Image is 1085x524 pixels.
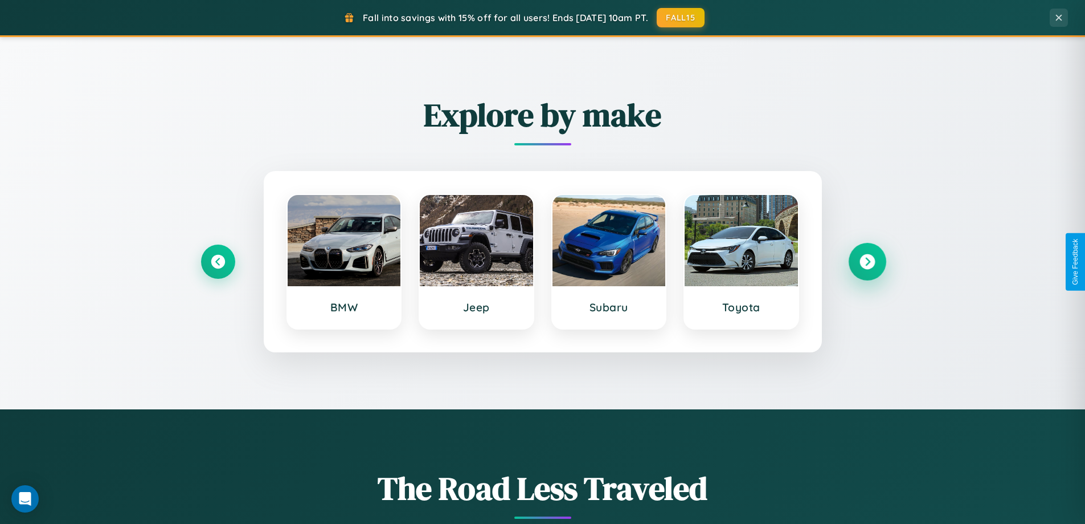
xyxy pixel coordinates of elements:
h3: BMW [299,300,390,314]
span: Fall into savings with 15% off for all users! Ends [DATE] 10am PT. [363,12,648,23]
h3: Jeep [431,300,522,314]
button: FALL15 [657,8,705,27]
h3: Toyota [696,300,787,314]
div: Open Intercom Messenger [11,485,39,513]
h3: Subaru [564,300,654,314]
h2: Explore by make [201,93,885,137]
h1: The Road Less Traveled [201,466,885,510]
div: Give Feedback [1071,239,1079,285]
